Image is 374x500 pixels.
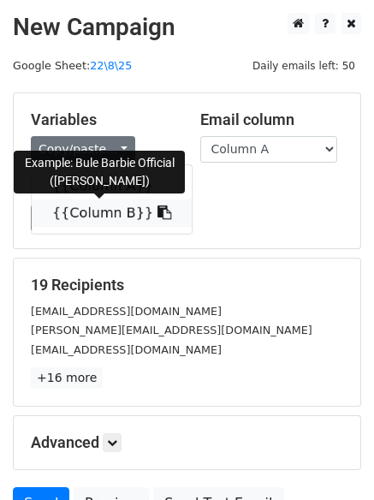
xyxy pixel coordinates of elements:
[246,57,361,75] span: Daily emails left: 50
[13,13,361,42] h2: New Campaign
[90,59,132,72] a: 22\8\25
[31,343,222,356] small: [EMAIL_ADDRESS][DOMAIN_NAME]
[31,305,222,318] small: [EMAIL_ADDRESS][DOMAIN_NAME]
[31,367,103,389] a: +16 more
[31,324,312,336] small: [PERSON_NAME][EMAIL_ADDRESS][DOMAIN_NAME]
[31,433,343,452] h5: Advanced
[200,110,344,129] h5: Email column
[14,151,185,193] div: Example: Bule Barbie Official ([PERSON_NAME])
[31,276,343,295] h5: 19 Recipients
[31,110,175,129] h5: Variables
[246,59,361,72] a: Daily emails left: 50
[32,199,192,227] a: {{Column B}}
[13,59,132,72] small: Google Sheet:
